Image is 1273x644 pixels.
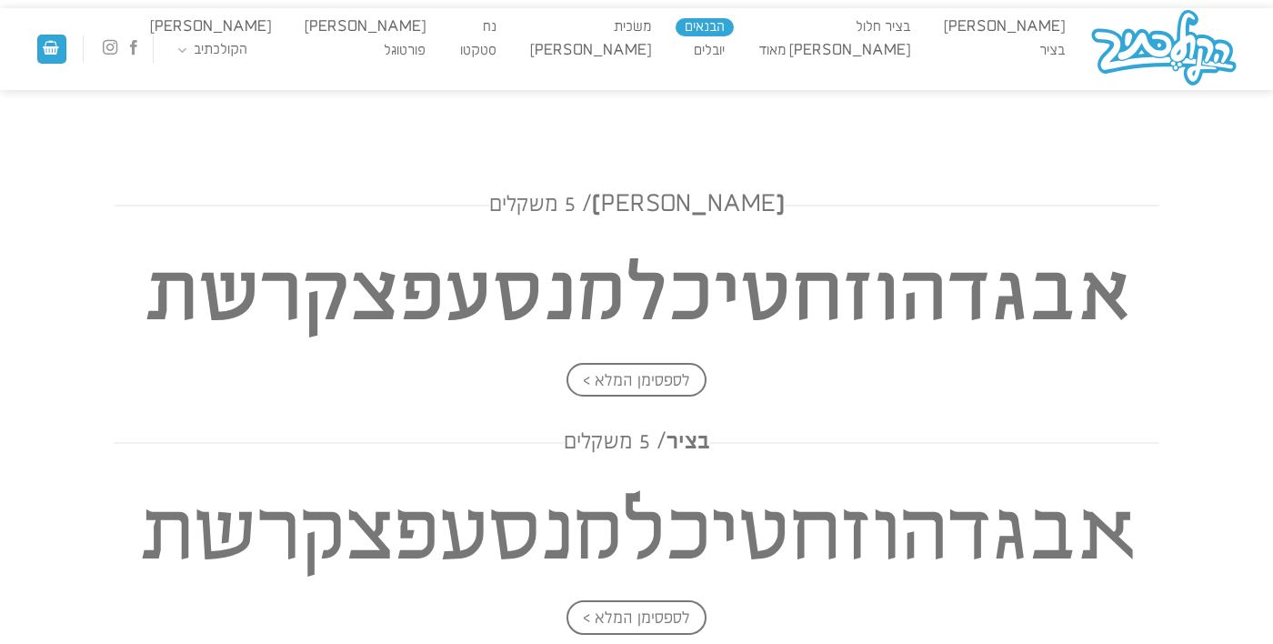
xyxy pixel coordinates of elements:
span: [PERSON_NAME] [489,191,785,220]
span: / 5 משקלים [489,193,592,217]
a: יובלים [685,42,733,60]
a: משׂכית [605,18,659,36]
span: / 5 משקלים [564,430,667,455]
a: הקולכתיב [168,41,256,59]
a: [PERSON_NAME] מאוד [750,42,919,60]
a: [PERSON_NAME] [521,42,659,60]
span: לספסימן המלא > [566,600,707,635]
a: נח [474,18,505,36]
a: עקבו אחרינו באינסטגרם [103,39,117,58]
a: בציר חלול [847,18,919,36]
h4: אבגדהוזחטיכלמנסעפצקרשת [114,467,1159,598]
a: בציר/ 5 משקלים אבגדהוזחטיכלמנסעפצקרשת לספסימן המלא > [114,428,1159,626]
a: [PERSON_NAME]/ 5 משקלים אבגדהוזחטיכלמנסעפצקרשת לספסימן המלא > [114,191,1159,388]
a: [PERSON_NAME] [142,18,280,36]
a: בציר [1031,42,1074,60]
a: מעבר לסל הקניות [37,35,66,65]
a: עקבו אחרינו בפייסבוק [126,39,141,58]
span: בציר [564,428,709,458]
a: סטקטו [451,42,505,60]
a: [PERSON_NAME] [296,18,435,36]
a: פורטוגל [376,42,435,60]
span: לספסימן המלא > [566,363,707,397]
img: הקולכתיב [1089,8,1239,90]
h4: אבגדהוזחטיכלמנסעפצקרשת [114,229,1159,360]
a: הבנאים [676,18,733,36]
a: [PERSON_NAME] [936,18,1074,36]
